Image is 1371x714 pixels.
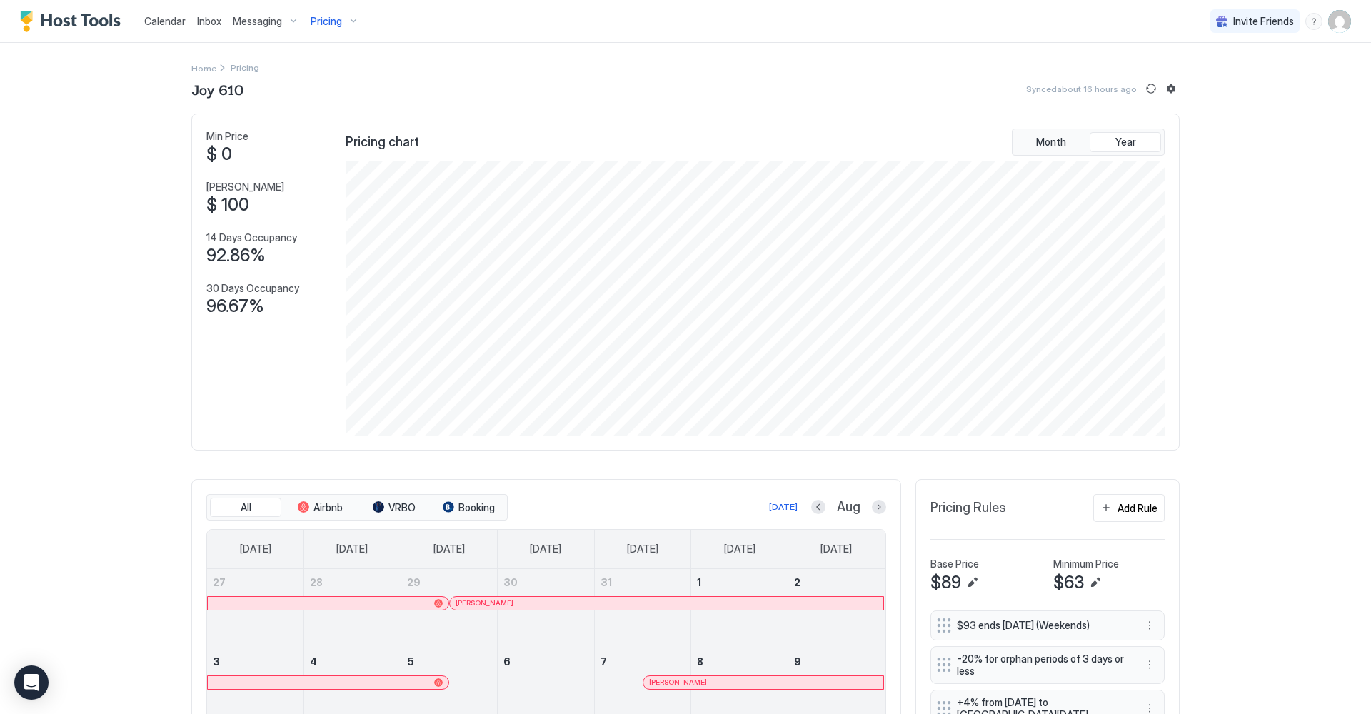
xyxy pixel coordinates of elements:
[313,501,343,514] span: Airbnb
[358,498,430,518] button: VRBO
[811,500,825,514] button: Previous month
[1141,617,1158,634] div: menu
[788,648,885,675] a: August 9, 2025
[210,498,281,518] button: All
[144,14,186,29] a: Calendar
[769,501,798,513] div: [DATE]
[649,678,707,687] span: [PERSON_NAME]
[1026,84,1137,94] span: Synced about 16 hours ago
[710,530,770,568] a: Friday
[144,15,186,27] span: Calendar
[964,574,981,591] button: Edit
[310,655,317,668] span: 4
[1233,15,1294,28] span: Invite Friends
[240,543,271,555] span: [DATE]
[697,576,701,588] span: 1
[930,558,979,570] span: Base Price
[207,569,303,595] a: July 27, 2025
[226,530,286,568] a: Sunday
[206,282,299,295] span: 30 Days Occupancy
[1328,10,1351,33] div: User profile
[207,569,304,648] td: July 27, 2025
[498,648,594,675] a: August 6, 2025
[401,648,498,675] a: August 5, 2025
[206,130,248,143] span: Min Price
[794,655,801,668] span: 9
[284,498,356,518] button: Airbnb
[191,63,216,74] span: Home
[191,60,216,75] div: Breadcrumb
[456,598,513,608] span: [PERSON_NAME]
[1118,501,1157,516] div: Add Rule
[498,569,595,648] td: July 30, 2025
[401,569,498,648] td: July 29, 2025
[310,576,323,588] span: 28
[433,543,465,555] span: [DATE]
[407,655,414,668] span: 5
[1053,558,1119,570] span: Minimum Price
[794,576,800,588] span: 2
[401,569,498,595] a: July 29, 2025
[304,569,401,595] a: July 28, 2025
[1162,80,1180,97] button: Listing settings
[691,648,788,675] a: August 8, 2025
[311,15,342,28] span: Pricing
[14,665,49,700] div: Open Intercom Messenger
[322,530,382,568] a: Monday
[595,648,691,675] a: August 7, 2025
[191,60,216,75] a: Home
[206,231,297,244] span: 14 Days Occupancy
[806,530,866,568] a: Saturday
[419,530,479,568] a: Tuesday
[595,569,691,595] a: July 31, 2025
[691,569,788,595] a: August 1, 2025
[207,648,303,675] a: August 3, 2025
[206,494,508,521] div: tab-group
[872,500,886,514] button: Next month
[1053,572,1084,593] span: $63
[788,569,885,648] td: August 2, 2025
[231,62,259,73] span: Breadcrumb
[433,498,504,518] button: Booking
[820,543,852,555] span: [DATE]
[197,14,221,29] a: Inbox
[930,500,1006,516] span: Pricing Rules
[456,598,878,608] div: [PERSON_NAME]
[206,194,249,216] span: $ 100
[1036,136,1066,149] span: Month
[1141,656,1158,673] button: More options
[601,655,607,668] span: 7
[458,501,495,514] span: Booking
[388,501,416,514] span: VRBO
[1141,617,1158,634] button: More options
[957,619,1127,632] span: $93 ends [DATE] (Weekends)
[601,576,612,588] span: 31
[594,569,691,648] td: July 31, 2025
[206,181,284,193] span: [PERSON_NAME]
[1087,574,1104,591] button: Edit
[957,653,1127,678] span: -20% for orphan periods of 3 days or less
[930,572,961,593] span: $89
[1142,80,1160,97] button: Sync prices
[336,543,368,555] span: [DATE]
[767,498,800,516] button: [DATE]
[724,543,755,555] span: [DATE]
[530,543,561,555] span: [DATE]
[837,499,860,516] span: Aug
[197,15,221,27] span: Inbox
[1090,132,1161,152] button: Year
[697,655,703,668] span: 8
[191,78,243,99] span: Joy 610
[503,576,518,588] span: 30
[213,576,226,588] span: 27
[691,569,788,648] td: August 1, 2025
[788,569,885,595] a: August 2, 2025
[1093,494,1165,522] button: Add Rule
[503,655,511,668] span: 6
[233,15,282,28] span: Messaging
[206,245,266,266] span: 92.86%
[1305,13,1322,30] div: menu
[304,648,401,675] a: August 4, 2025
[20,11,127,32] div: Host Tools Logo
[407,576,421,588] span: 29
